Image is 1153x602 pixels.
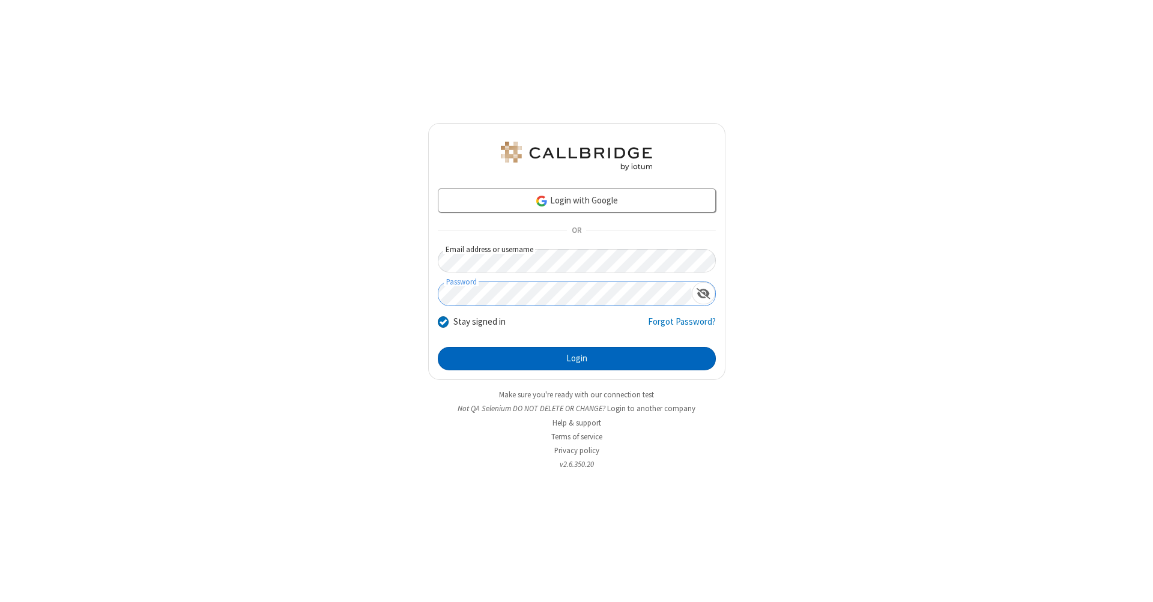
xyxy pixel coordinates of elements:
[438,188,716,212] a: Login with Google
[551,432,602,442] a: Terms of service
[428,403,725,414] li: Not QA Selenium DO NOT DELETE OR CHANGE?
[552,418,601,428] a: Help & support
[692,282,715,304] div: Show password
[428,459,725,470] li: v2.6.350.20
[567,223,586,239] span: OR
[535,194,548,208] img: google-icon.png
[453,315,506,329] label: Stay signed in
[499,390,654,400] a: Make sure you're ready with our connection test
[438,282,692,306] input: Password
[554,445,599,456] a: Privacy policy
[498,142,655,170] img: QA Selenium DO NOT DELETE OR CHANGE
[438,249,716,272] input: Email address or username
[648,315,716,338] a: Forgot Password?
[438,347,716,371] button: Login
[607,403,695,414] button: Login to another company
